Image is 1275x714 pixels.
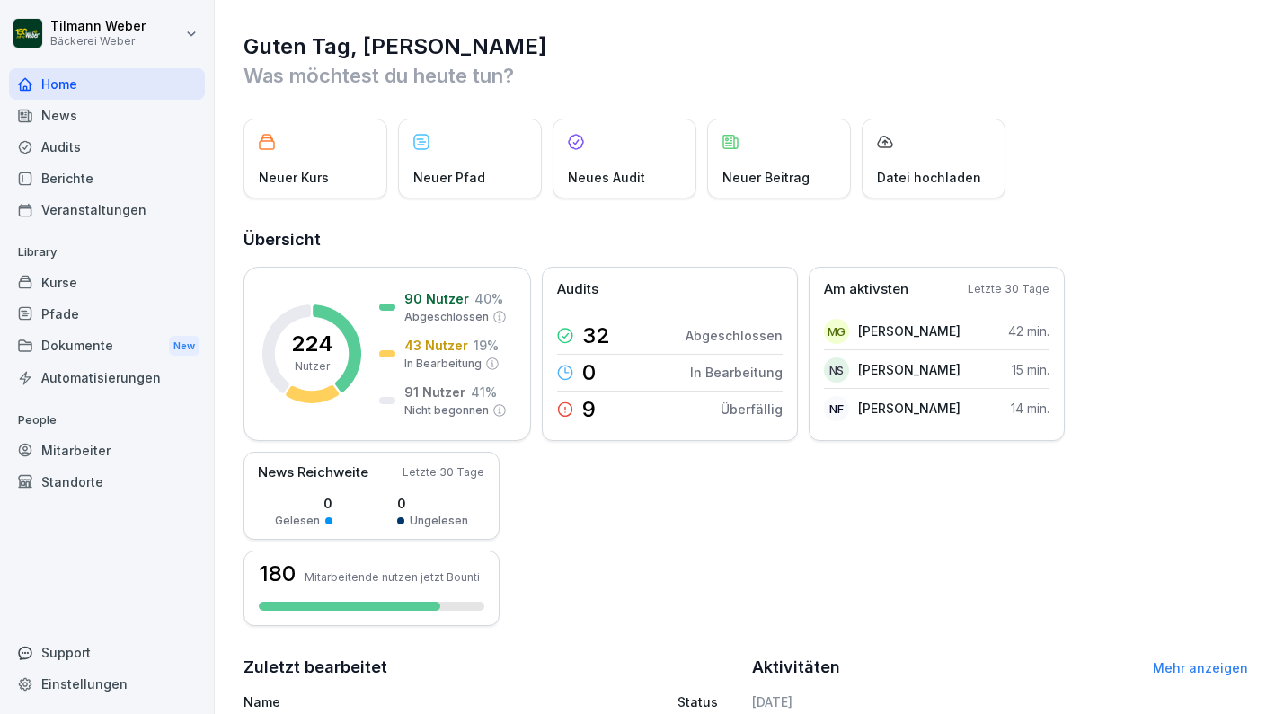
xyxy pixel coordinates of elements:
a: Pfade [9,298,205,330]
div: Support [9,637,205,668]
p: 42 min. [1008,322,1049,340]
p: [PERSON_NAME] [858,322,961,340]
a: Home [9,68,205,100]
h2: Zuletzt bearbeitet [243,655,739,680]
a: Mitarbeiter [9,435,205,466]
p: News Reichweite [258,463,368,483]
div: New [169,336,199,357]
a: Einstellungen [9,668,205,700]
div: NF [824,396,849,421]
p: Letzte 30 Tage [403,464,484,480]
a: Mehr anzeigen [1153,660,1248,675]
h2: Aktivitäten [752,655,840,680]
p: Ungelesen [410,513,468,529]
h6: [DATE] [752,692,1248,711]
p: 19 % [474,336,499,355]
p: Status [677,692,718,711]
p: Abgeschlossen [686,326,783,345]
p: 91 Nutzer [404,383,465,401]
p: 32 [582,325,610,347]
h1: Guten Tag, [PERSON_NAME] [243,32,1248,61]
p: 9 [582,399,596,420]
p: 90 Nutzer [404,289,469,308]
a: Audits [9,131,205,163]
p: Name [243,692,545,711]
p: Neues Audit [568,168,645,187]
h3: 180 [259,563,296,585]
p: 224 [291,333,332,355]
a: Veranstaltungen [9,194,205,225]
div: NS [824,357,849,383]
p: Datei hochladen [877,168,981,187]
p: 0 [275,494,332,513]
a: Berichte [9,163,205,194]
p: Überfällig [721,400,783,419]
p: Audits [557,279,598,300]
div: Dokumente [9,330,205,363]
p: [PERSON_NAME] [858,399,961,418]
p: Was möchtest du heute tun? [243,61,1248,90]
a: DokumenteNew [9,330,205,363]
a: Standorte [9,466,205,498]
p: Nutzer [295,358,330,375]
p: 40 % [474,289,503,308]
p: People [9,406,205,435]
p: [PERSON_NAME] [858,360,961,379]
p: Letzte 30 Tage [968,281,1049,297]
p: In Bearbeitung [690,363,783,382]
a: News [9,100,205,131]
p: 0 [582,362,596,383]
p: Tilmann Weber [50,19,146,34]
p: Neuer Beitrag [722,168,810,187]
p: Library [9,238,205,267]
p: Bäckerei Weber [50,35,146,48]
p: 0 [397,494,468,513]
h2: Übersicht [243,227,1248,252]
p: Gelesen [275,513,320,529]
p: 14 min. [1011,399,1049,418]
div: MG [824,319,849,344]
p: 43 Nutzer [404,336,468,355]
p: In Bearbeitung [404,356,482,372]
p: Abgeschlossen [404,309,489,325]
p: Neuer Pfad [413,168,485,187]
p: Neuer Kurs [259,168,329,187]
p: Mitarbeitende nutzen jetzt Bounti [305,570,480,584]
a: Automatisierungen [9,362,205,393]
p: 15 min. [1012,360,1049,379]
p: Am aktivsten [824,279,908,300]
p: Nicht begonnen [404,402,489,419]
a: Kurse [9,267,205,298]
p: 41 % [471,383,497,401]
